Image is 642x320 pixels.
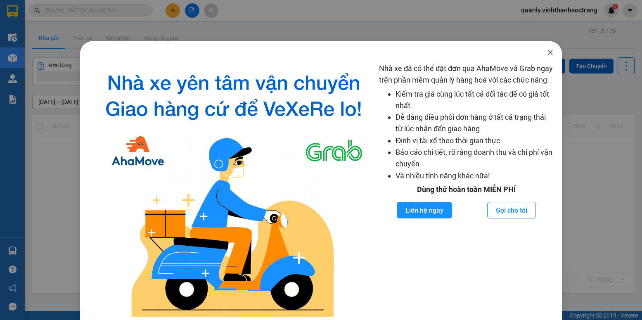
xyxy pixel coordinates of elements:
li: Và nhiều tính năng khác nữa! [396,170,553,182]
span: Gọi cho tôi [496,205,527,216]
button: Gọi cho tôi [487,202,536,218]
li: Định vị tài xế theo thời gian thực [396,135,553,147]
li: Kiểm tra giá cùng lúc tất cả đối tác để có giá tốt nhất [396,88,553,112]
li: Dễ dàng điều phối đơn hàng ở tất cả trạng thái từ lúc nhận đến giao hàng [396,111,553,135]
button: Liên hệ ngay [397,202,452,218]
li: Báo cáo chi tiết, rõ ràng doanh thu và chi phí vận chuyển [396,147,553,170]
div: Dùng thử hoàn toàn MIỄN PHÍ [379,184,553,195]
button: Close [539,41,562,64]
span: Liên hệ ngay [405,205,443,216]
span: close [547,49,554,56]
